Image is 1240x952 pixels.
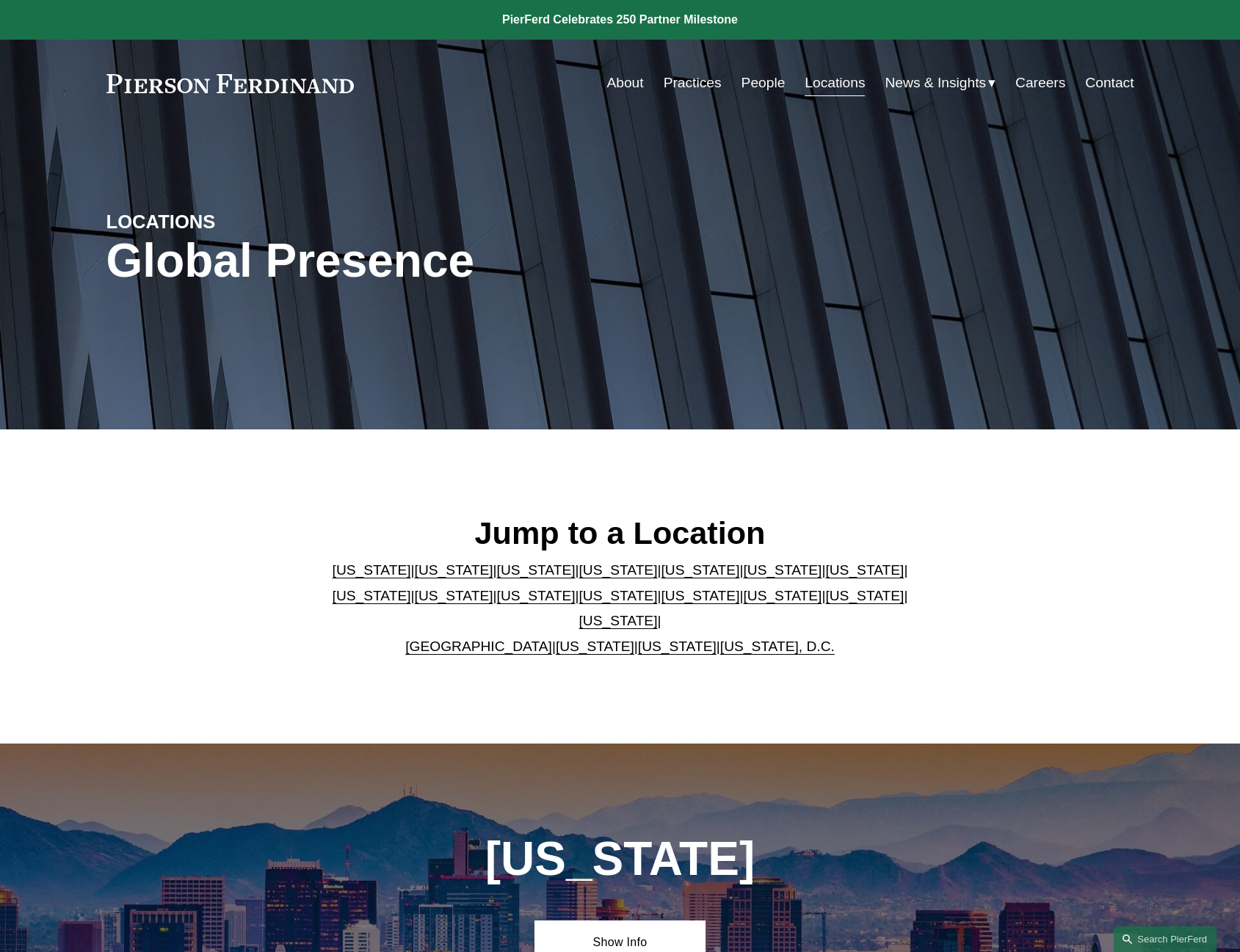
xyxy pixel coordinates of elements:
h1: [US_STATE] [406,832,834,886]
a: [US_STATE] [743,588,822,603]
a: Contact [1085,69,1134,97]
a: [US_STATE] [415,588,493,603]
a: [US_STATE] [415,562,493,578]
a: [US_STATE] [497,562,576,578]
a: Practices [664,69,722,97]
a: [US_STATE] [579,588,658,603]
a: [US_STATE] [638,639,717,654]
a: About [606,69,643,97]
a: [US_STATE] [579,562,658,578]
a: [US_STATE], D.C. [720,639,835,654]
a: [US_STATE] [579,613,658,628]
h2: Jump to a Location [320,514,920,552]
a: folder dropdown [885,69,996,97]
a: People [742,69,786,97]
a: Locations [805,69,865,97]
a: [US_STATE] [497,588,576,603]
a: [US_STATE] [556,639,634,654]
a: [US_STATE] [661,562,739,578]
a: [US_STATE] [333,588,411,603]
a: [US_STATE] [333,562,411,578]
a: [GEOGRAPHIC_DATA] [405,639,552,654]
h4: LOCATIONS [106,210,363,233]
a: [US_STATE] [661,588,739,603]
h1: Global Presence [106,234,791,288]
a: Careers [1015,69,1065,97]
a: Search this site [1114,926,1217,952]
a: [US_STATE] [825,562,904,578]
span: News & Insights [885,70,987,96]
a: [US_STATE] [825,588,904,603]
p: | | | | | | | | | | | | | | | | | | [320,558,920,659]
a: [US_STATE] [743,562,822,578]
